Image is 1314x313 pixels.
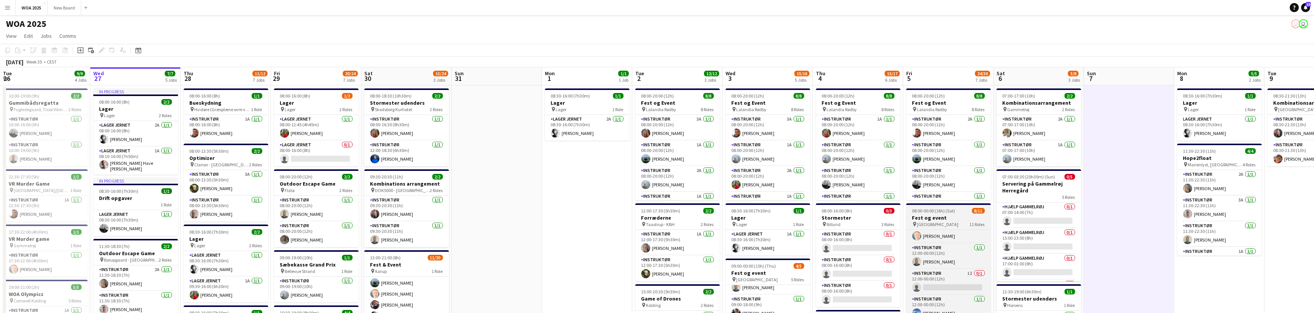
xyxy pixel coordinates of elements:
h3: Outdoor Escape Game [274,180,359,187]
span: Comms [59,33,76,39]
span: 8/8 [884,93,895,99]
div: 09:30-20:30 (11h)2/2Kombinations arrangement DOK5000 - [GEOGRAPHIC_DATA]2 RolesInstruktør1/109:30... [364,169,449,247]
span: 08:30-16:00 (7h30m) [1183,93,1223,99]
span: 2/2 [703,289,714,294]
div: 08:00-13:30 (5h30m)2/2Optimizer Clarion - [GEOGRAPHIC_DATA]2 RolesInstruktør3A1/108:00-13:30 (5h3... [184,144,268,222]
app-card-role: Instruktør2A1/108:00-20:00 (12h)[PERSON_NAME] [726,166,810,192]
app-card-role: Instruktør1A1/108:00-20:00 (12h)[PERSON_NAME] [816,115,901,141]
app-job-card: 12:00-17:30 (5h30m)2/2Forræderne Taastrup - KBH2 RolesInstruktør1A1/112:00-17:30 (5h30m)[PERSON_N... [635,203,720,281]
span: Lalandia Rødby [917,107,947,112]
h3: Sæbekasse Grand Prix [274,261,359,268]
span: 07:00-17:00 (10h) [1003,93,1035,99]
span: 09:00-19:00 (10h) [280,255,313,260]
div: 08:30-16:00 (7h30m)1/1Lager Lager1 RoleLager Jernet1/108:30-16:00 (7h30m)[PERSON_NAME] [1177,88,1262,141]
app-job-card: 08:00-20:00 (12h)8/8Fest og Event Lalandia Rødby8 RolesInstruktør2A1/108:00-20:00 (12h)[PERSON_NA... [906,88,991,200]
span: Lalandia Rødby [646,107,676,112]
app-card-role: Hjælp Gammelrøj0/1 [997,280,1081,305]
div: 08:00-20:00 (12h)2/2Outdoor Escape Game Flatø2 RolesInstruktør1/108:00-20:00 (12h)[PERSON_NAME]In... [274,169,359,247]
app-card-role: Instruktør3A1/108:00-20:00 (12h)[PERSON_NAME] [726,115,810,141]
div: 12:30-17:30 (5h)1/1VR Murder Game [GEOGRAPHIC_DATA]/[GEOGRAPHIC_DATA]1 RoleInstruktør1A1/112:30-1... [3,169,88,222]
app-card-role: Instruktør2A1/108:00-20:00 (12h)[PERSON_NAME] [906,115,991,141]
app-card-role: Instruktør1/111:30-22:30 (11h)[PERSON_NAME] [1177,222,1262,247]
span: 5/5 [71,284,82,290]
h3: Forræderne [635,214,720,221]
app-card-role: Hjælp Gammelrøj0/117:00-01:00 (8h) [997,254,1081,280]
span: 08:00-18:30 (10h30m) [370,93,412,99]
app-card-role: Instruktør0/108:00-16:00 (8h) [816,230,901,256]
app-card-role: Lager Jernet1/108:30-16:00 (7h30m)[PERSON_NAME] [93,210,178,236]
span: 1/1 [342,255,353,260]
span: 0/5 [1065,174,1075,180]
div: 07:00-03:30 (20h30m) (Sun)0/5Servering på Gammelrøj Herregård5 RolesHjælp Gammelrøj0/107:00-14:00... [997,169,1081,281]
div: In progress [93,88,178,95]
span: 1/1 [71,174,82,180]
app-job-card: 11:30-22:30 (11h)4/4Hope2float Marienlyst, [GEOGRAPHIC_DATA]4 RolesInstruktør2A1/111:30-22:30 (11... [1177,144,1262,256]
h3: Kombinations arrangement [364,180,449,187]
app-card-role: Lager Jernet1/108:00-12:45 (4h45m)[PERSON_NAME] [274,115,359,141]
span: 08:30-16:00 (7h30m) [99,188,139,194]
span: 2/2 [71,93,82,99]
app-card-role: Lager Jernet1A1/109:30-16:00 (6h30m)[PERSON_NAME] [184,277,268,302]
span: Edit [24,33,33,39]
app-card-role: Instruktør1A1/107:00-17:00 (10h)[PERSON_NAME] [997,141,1081,166]
div: 08:00-16:00 (8h)1/2Lager Lager2 RolesLager Jernet1/108:00-12:45 (4h45m)[PERSON_NAME]Lager Jernet0... [274,88,359,166]
app-job-card: 08:00-16:00 (8h)0/3Stormester Billund3 RolesInstruktør0/108:00-16:00 (8h) Instruktør0/108:00-16:0... [816,203,901,307]
div: 08:00-20:00 (12h)8/8Fest og Event Lalandia Rødby8 RolesInstruktør3A1/108:00-20:00 (12h)[PERSON_NA... [726,88,810,200]
span: 2 Roles [249,243,262,248]
span: 8/8 [974,93,985,99]
app-card-role: Instruktør1A1/112:30-17:30 (5h)[PERSON_NAME] [3,196,88,222]
app-card-role: Lager Jernet2A1/108:00-16:00 (8h)[PERSON_NAME] [93,121,178,147]
span: 1 Role [71,243,82,248]
span: Flatø [285,187,295,193]
span: 2 Roles [340,187,353,193]
span: 12:30-19:00 (6h30m) [1003,289,1042,294]
app-job-card: 08:00-16:00 (8h)1/1Bueskydning Hvidøre (Græsplæne ovre ved [GEOGRAPHIC_DATA])1 RoleInstruktør1A1/... [184,88,268,141]
div: 09:00-19:00 (10h)1/1Sæbekasse Grand Prix Bellevue Strand1 RoleInstruktør1/109:00-19:00 (10h)[PERS... [274,250,359,302]
span: 2 Roles [159,257,172,263]
span: 1/1 [613,93,624,99]
span: Kolding [646,302,661,308]
app-card-role: Instruktør1/117:30-22:00 (4h30m)[PERSON_NAME] [3,251,88,277]
app-card-role: Instruktør1/108:00-20:00 (12h)[PERSON_NAME] [816,141,901,166]
span: 11:30-22:30 (11h) [1183,148,1216,154]
span: 17:30-22:00 (4h30m) [9,229,48,235]
app-job-card: In progress08:00-16:00 (8h)2/2Lager Lager2 RolesLager Jernet2A1/108:00-16:00 (8h)[PERSON_NAME]Lag... [93,88,178,175]
span: 4 Roles [1243,162,1256,167]
span: 1 Role [1245,107,1256,112]
span: 1 Role [613,107,624,112]
span: 08:00-20:00 (12h) [641,93,674,99]
span: 5 Roles [791,277,804,282]
span: 08:00-20:00 (12h) [912,93,945,99]
h3: Drift opgaver [93,195,178,201]
app-card-role: Lager Jernet2A1/108:30-16:00 (7h30m)[PERSON_NAME] [545,115,630,141]
app-job-card: 08:30-16:00 (7h30m)2/2Lager Lager2 RolesLager Jernet1/108:30-16:00 (7h30m)[PERSON_NAME]Lager Jern... [184,225,268,302]
app-card-role: Instruktør1/112:00-17:30 (5h30m)[PERSON_NAME] [635,256,720,281]
span: 19:00-21:00 (2h) [9,284,40,290]
span: 2/2 [342,174,353,180]
span: [GEOGRAPHIC_DATA] [737,277,778,282]
span: 2/2 [252,148,262,154]
span: 2 Roles [701,222,714,227]
div: 08:00-18:30 (10h30m)2/2Stormester udendørs Skodsborg Kurhotel2 RolesInstruktør1/108:00-16:30 (8h3... [364,88,449,166]
h3: Fest og event [726,270,810,276]
span: Borupgaard - [GEOGRAPHIC_DATA] [104,257,159,263]
app-job-card: 07:00-17:00 (10h)2/2Kombinationsarrangement Gammelrøj2 RolesInstruktør2A1/107:00-17:00 (10h)[PERS... [997,88,1081,166]
h3: Fest & Event [364,261,449,268]
a: View [3,31,20,41]
span: 1 Role [432,268,443,274]
app-card-role: Instruktør1/108:00-13:30 (5h30m)[PERSON_NAME] [184,196,268,222]
span: 2/2 [252,229,262,235]
app-card-role: Lager Jernet0/108:00-16:00 (8h) [274,141,359,166]
span: 8 Roles [701,107,714,112]
span: Lager [285,107,296,112]
span: 11:30-18:30 (7h) [99,243,130,249]
span: Billund [827,222,841,227]
span: 8 Roles [972,107,985,112]
app-card-role: Instruktør3A1/108:00-20:00 (12h)[PERSON_NAME] [635,115,720,141]
span: 2/2 [432,174,443,180]
span: Gammelrøj [1008,107,1030,112]
app-job-card: 08:00-20:00 (12h)8/8Fest og Event Lalandia Rødby8 RolesInstruktør3A1/108:00-20:00 (12h)[PERSON_NA... [635,88,720,200]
